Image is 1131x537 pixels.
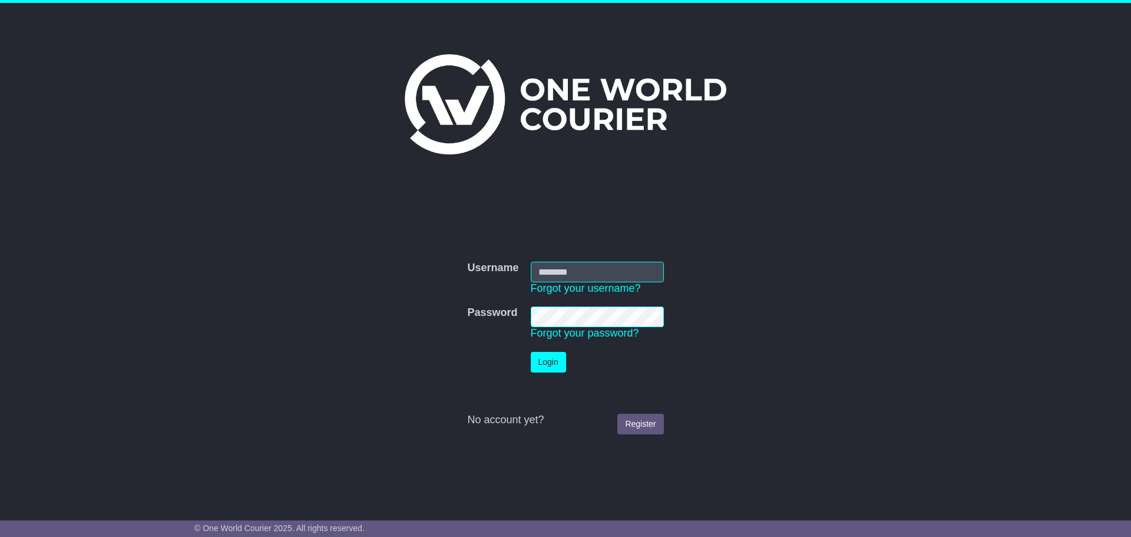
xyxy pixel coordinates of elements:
a: Register [617,414,663,434]
button: Login [531,352,566,373]
span: © One World Courier 2025. All rights reserved. [194,523,365,533]
a: Forgot your username? [531,282,641,294]
div: No account yet? [467,414,663,427]
label: Username [467,262,518,275]
img: One World [405,54,726,154]
label: Password [467,307,517,319]
a: Forgot your password? [531,327,639,339]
